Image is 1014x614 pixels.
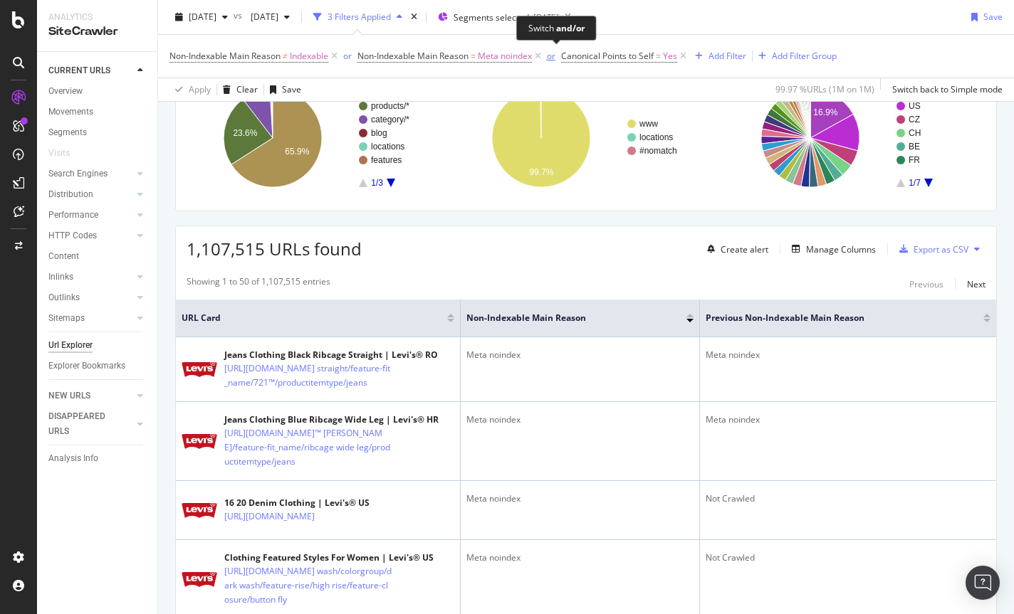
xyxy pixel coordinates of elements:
div: Content [48,249,79,264]
div: Clothing Featured Styles For Women | Levi's® US [224,551,454,564]
div: Previous [909,278,944,290]
a: NEW URLS [48,388,133,403]
text: features [371,155,402,165]
span: Previous Non-Indexable Main Reason [706,312,962,324]
button: or [343,49,352,63]
span: = [656,50,661,62]
button: or [547,49,555,63]
span: Non-Indexable Main Reason [466,312,665,324]
div: Search Engines [48,166,108,181]
a: Outlinks [48,290,133,305]
a: Visits [48,146,84,161]
div: Open Intercom Messenger [966,566,1000,600]
text: 99.7% [530,167,554,177]
button: Export as CSV [894,238,968,260]
div: Meta noindex [706,349,991,361]
div: Create alert [721,243,768,255]
button: Manage Columns [786,240,876,258]
button: Next [967,275,986,292]
div: Performance [48,208,98,223]
button: Segments selected[DATE] [432,6,559,28]
div: and/or [556,22,585,34]
div: Overview [48,84,83,99]
text: 16.9% [813,107,837,117]
a: Search Engines [48,166,133,181]
div: Meta noindex [466,349,694,361]
text: BE [909,142,920,152]
div: Next [967,278,986,290]
button: Save [966,6,1003,28]
a: Analysis Info [48,451,147,466]
div: Explorer Bookmarks [48,359,125,374]
span: Non-Indexable Main Reason [169,50,281,62]
img: main image [182,572,217,587]
a: Sitemaps [48,311,133,326]
div: Jeans Clothing Blue Ribcage Wide Leg | Levi's® HR [224,413,454,426]
div: NEW URLS [48,388,90,403]
button: [DATE] [169,6,234,28]
svg: A chart. [187,76,449,200]
button: Add Filter Group [753,48,837,65]
div: Clear [236,83,258,95]
div: Inlinks [48,270,73,285]
div: 99.97 % URLs ( 1M on 1M ) [775,83,874,95]
div: Meta noindex [466,492,694,505]
text: CZ [909,115,920,125]
button: 3 Filters Applied [308,6,408,28]
text: 1/7 [909,178,921,188]
div: A chart. [455,76,717,200]
text: category/* [371,115,409,125]
img: main image [182,503,217,518]
span: Canonical Points to Self [561,50,654,62]
span: URL Card [182,312,444,324]
a: HTTP Codes [48,228,133,243]
text: locations [639,132,673,142]
span: vs [234,9,245,21]
a: Inlinks [48,270,133,285]
div: Meta noindex [466,413,694,426]
text: 23.6% [233,128,257,138]
div: SiteCrawler [48,23,146,40]
button: Apply [169,78,211,101]
a: Explorer Bookmarks [48,359,147,374]
div: DISAPPEARED URLS [48,409,120,439]
div: or [547,50,555,62]
a: CURRENT URLS [48,63,133,78]
text: www [639,119,658,129]
span: ≠ [283,50,288,62]
div: 3 Filters Applied [328,11,391,23]
div: CURRENT URLS [48,63,110,78]
div: Switch back to Simple mode [892,83,1003,95]
a: DISAPPEARED URLS [48,409,133,439]
div: HTTP Codes [48,228,97,243]
a: [URL][DOMAIN_NAME] [224,509,315,524]
text: 1/3 [371,178,383,188]
div: Outlinks [48,290,80,305]
div: Meta noindex [466,551,694,564]
div: Segments [48,125,87,140]
div: Sitemaps [48,311,85,326]
text: FR [909,155,920,165]
span: Meta noindex [478,46,532,66]
div: Add Filter Group [772,50,837,62]
div: Visits [48,146,70,161]
button: Add Filter [689,48,746,65]
text: products/* [371,101,409,111]
div: [DATE] [533,11,559,23]
svg: A chart. [724,76,986,200]
div: Manage Columns [806,243,876,255]
span: 1,107,515 URLs found [187,237,362,260]
div: Add Filter [709,50,746,62]
text: CH [909,128,921,138]
span: Yes [663,46,677,66]
a: Performance [48,208,133,223]
button: Switch back to Simple mode [887,78,1003,101]
div: Jeans Clothing Black Ribcage Straight | Levi's® RO [224,349,454,361]
div: Not Crawled [706,492,991,505]
button: Save [264,78,301,101]
div: or [343,50,352,62]
div: Distribution [48,187,93,202]
a: Overview [48,84,147,99]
